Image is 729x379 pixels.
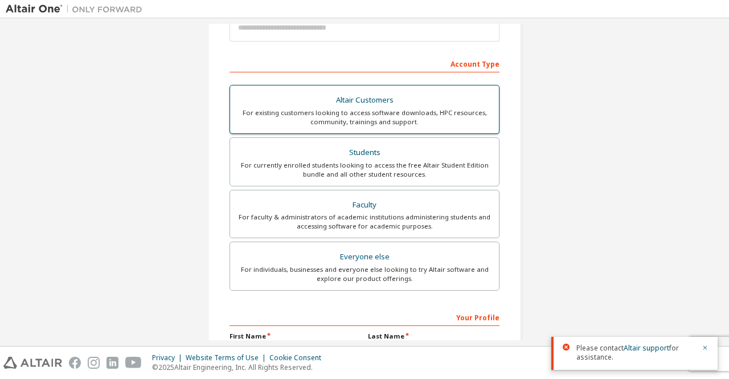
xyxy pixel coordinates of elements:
[186,353,269,362] div: Website Terms of Use
[237,197,492,213] div: Faculty
[125,357,142,369] img: youtube.svg
[237,161,492,179] div: For currently enrolled students looking to access the free Altair Student Edition bundle and all ...
[230,332,361,341] label: First Name
[107,357,118,369] img: linkedin.svg
[237,265,492,283] div: For individuals, businesses and everyone else looking to try Altair software and explore our prod...
[368,332,499,341] label: Last Name
[237,92,492,108] div: Altair Customers
[3,357,62,369] img: altair_logo.svg
[237,145,492,161] div: Students
[237,249,492,265] div: Everyone else
[576,344,695,362] span: Please contact for assistance.
[269,353,328,362] div: Cookie Consent
[69,357,81,369] img: facebook.svg
[88,357,100,369] img: instagram.svg
[624,343,669,353] a: Altair support
[230,308,499,326] div: Your Profile
[152,353,186,362] div: Privacy
[152,362,328,372] p: © 2025 Altair Engineering, Inc. All Rights Reserved.
[6,3,148,15] img: Altair One
[237,213,492,231] div: For faculty & administrators of academic institutions administering students and accessing softwa...
[237,108,492,127] div: For existing customers looking to access software downloads, HPC resources, community, trainings ...
[230,54,499,72] div: Account Type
